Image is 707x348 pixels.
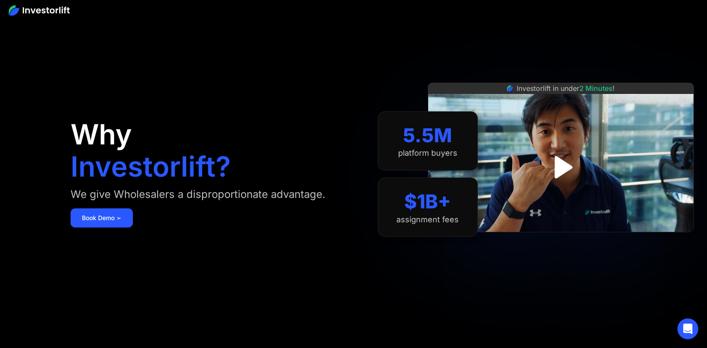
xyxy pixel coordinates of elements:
div: 5.5M [403,124,452,147]
div: $1B+ [404,190,451,213]
div: Open Intercom Messenger [677,318,698,339]
iframe: Customer reviews powered by Trustpilot [495,237,626,247]
div: We give Wholesalers a disproportionate advantage. [71,187,325,201]
a: open lightbox [541,148,580,187]
div: platform buyers [398,148,457,158]
div: assignment fees [396,215,459,224]
a: Book Demo ➢ [71,208,133,228]
h1: Why [71,120,132,148]
div: Investorlift in under ! [517,83,615,94]
span: 2 Minutes [579,84,612,93]
h1: Investorlift? [71,153,231,181]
